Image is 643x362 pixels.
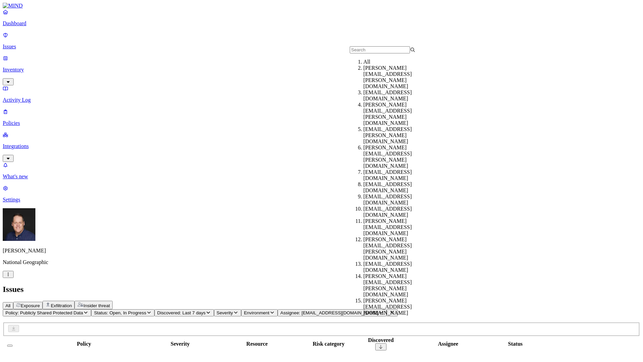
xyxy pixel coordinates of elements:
[5,310,83,315] span: Policy: Publicly Shared Protected Data
[3,120,640,126] p: Policies
[363,89,429,102] div: [EMAIL_ADDRESS][DOMAIN_NAME]
[363,181,429,194] div: [EMAIL_ADDRESS][DOMAIN_NAME]
[51,303,72,308] span: Exfiltration
[217,310,233,315] span: Severity
[363,236,429,261] div: [PERSON_NAME][EMAIL_ADDRESS][PERSON_NAME][DOMAIN_NAME]
[3,97,640,103] p: Activity Log
[5,303,11,308] span: All
[3,285,640,294] h2: Issues
[7,345,13,347] button: Select all
[487,341,543,347] div: Status
[3,248,640,254] p: [PERSON_NAME]
[363,273,429,298] div: [PERSON_NAME][EMAIL_ADDRESS][PERSON_NAME][DOMAIN_NAME]
[83,303,110,308] span: Insider threat
[3,143,640,149] p: Integrations
[157,310,205,315] span: Discovered: Last 7 days
[152,341,208,347] div: Severity
[21,303,40,308] span: Exposure
[244,310,269,315] span: Environment
[363,261,429,273] div: [EMAIL_ADDRESS][DOMAIN_NAME]
[3,44,640,50] p: Issues
[3,259,640,265] p: National Geographic
[3,67,640,73] p: Inventory
[3,20,640,27] p: Dashboard
[3,55,640,84] a: Inventory
[350,46,410,53] input: Search
[3,162,640,180] a: What's new
[3,32,640,50] a: Issues
[17,341,151,347] div: Policy
[363,102,429,126] div: [PERSON_NAME][EMAIL_ADDRESS][PERSON_NAME][DOMAIN_NAME]
[363,194,429,206] div: [EMAIL_ADDRESS][DOMAIN_NAME]
[3,9,640,27] a: Dashboard
[3,3,640,9] a: MIND
[3,132,640,161] a: Integrations
[3,185,640,203] a: Settings
[363,59,429,65] div: All
[94,310,146,315] span: Status: Open, In Progress
[363,169,429,181] div: [EMAIL_ADDRESS][DOMAIN_NAME]
[210,341,304,347] div: Resource
[3,85,640,103] a: Activity Log
[363,65,429,89] div: [PERSON_NAME][EMAIL_ADDRESS][PERSON_NAME][DOMAIN_NAME]
[363,145,429,169] div: [PERSON_NAME][EMAIL_ADDRESS][PERSON_NAME][DOMAIN_NAME]
[280,310,378,315] span: Assignee: [EMAIL_ADDRESS][DOMAIN_NAME]
[3,109,640,126] a: Policies
[363,206,429,218] div: [EMAIL_ADDRESS][DOMAIN_NAME]
[410,341,486,347] div: Assignee
[3,197,640,203] p: Settings
[306,341,351,347] div: Risk category
[3,3,23,9] img: MIND
[3,174,640,180] p: What's new
[363,126,429,145] div: [EMAIL_ADDRESS][PERSON_NAME][DOMAIN_NAME]
[363,218,429,236] div: [PERSON_NAME][EMAIL_ADDRESS][DOMAIN_NAME]
[3,208,35,241] img: Mark DeCarlo
[363,298,429,316] div: [PERSON_NAME][EMAIL_ADDRESS][DOMAIN_NAME]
